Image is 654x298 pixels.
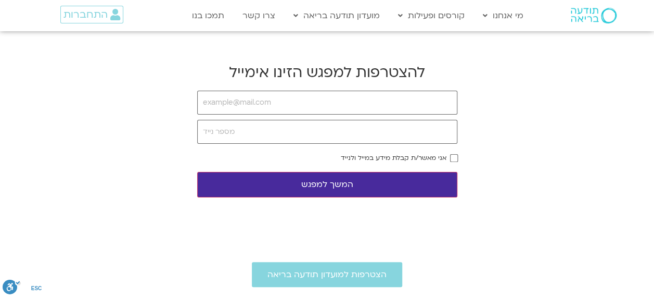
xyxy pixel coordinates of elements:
label: אני מאשר/ת קבלת מידע במייל ולנייד [341,154,446,162]
a: מועדון תודעה בריאה [288,6,385,26]
button: המשך למפגש [197,172,457,197]
a: תמכו בנו [187,6,229,26]
a: מי אנחנו [478,6,529,26]
img: תודעה בריאה [571,8,617,23]
span: הצטרפות למועדון תודעה בריאה [267,270,387,279]
a: התחברות [60,6,123,23]
span: התחברות [63,9,108,20]
a: קורסים ופעילות [393,6,470,26]
a: צרו קשר [237,6,280,26]
input: מספר נייד [197,120,457,144]
h2: להצטרפות למפגש הזינו אימייל [197,63,457,82]
a: הצטרפות למועדון תודעה בריאה [252,262,402,287]
input: example@mail.com [197,91,457,115]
